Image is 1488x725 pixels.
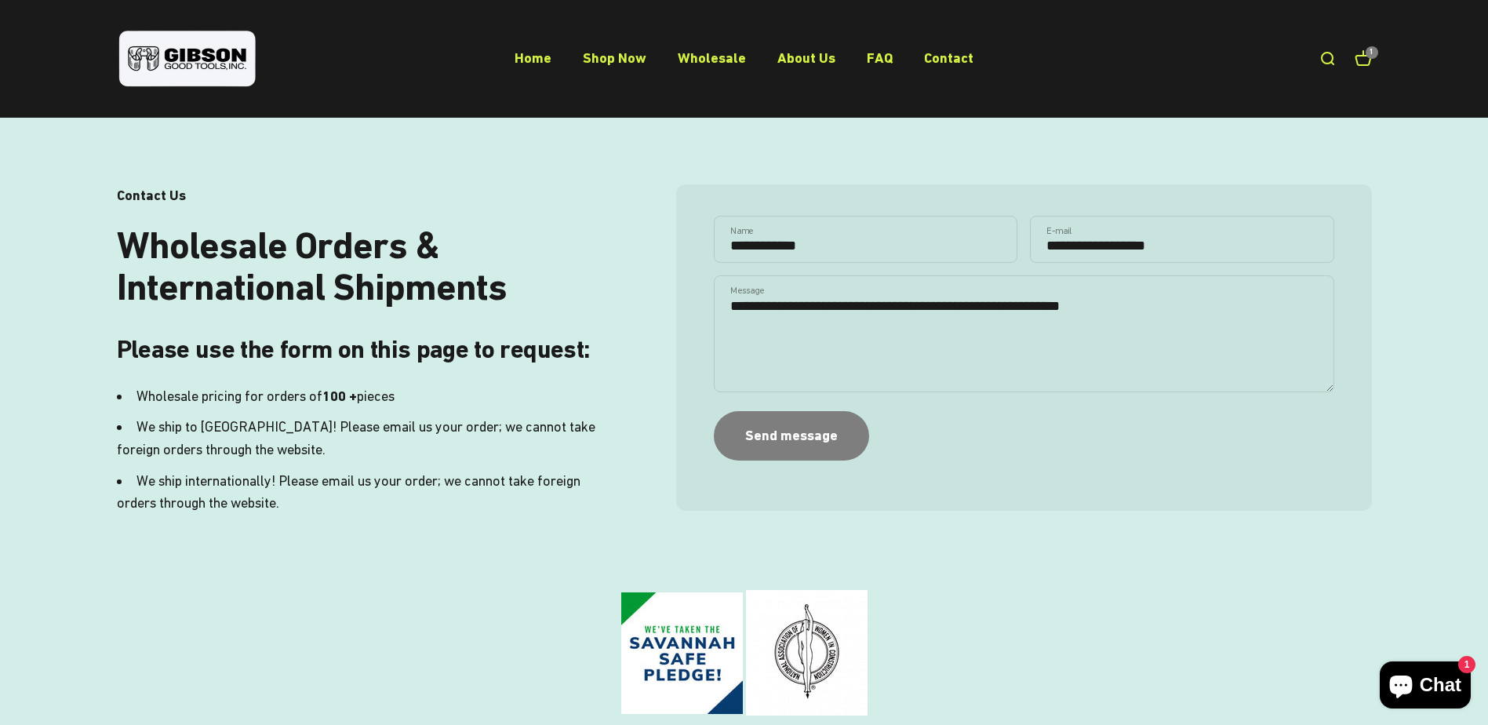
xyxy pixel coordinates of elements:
[924,49,973,66] a: Contact
[777,49,835,66] a: About Us
[117,385,613,408] li: Wholesale pricing for orders of pieces
[1375,661,1475,712] inbox-online-store-chat: Shopify online store chat
[515,49,551,66] a: Home
[117,184,613,207] p: Contact Us
[583,49,646,66] a: Shop Now
[117,333,613,366] h4: Please use the form on this page to request:
[322,388,357,404] strong: 100 +
[745,424,838,447] div: Send message
[867,49,893,66] a: FAQ
[714,411,869,461] button: Send message
[117,470,613,516] li: We ship internationally! Please email us your order; we cannot take foreign orders through the we...
[621,592,743,714] img: SavannahSafe_website_square_160x160_6505c9dc-42f0-49a7-8517-192ef21b957c.jpg
[678,49,746,66] a: Wholesale
[117,416,613,461] li: We ship to [GEOGRAPHIC_DATA]! Please email us your order; we cannot take foreign orders through t...
[1366,46,1378,59] cart-count: 1
[117,225,613,308] h2: Wholesale Orders & International Shipments
[746,590,868,716] img: Thomas Supplier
